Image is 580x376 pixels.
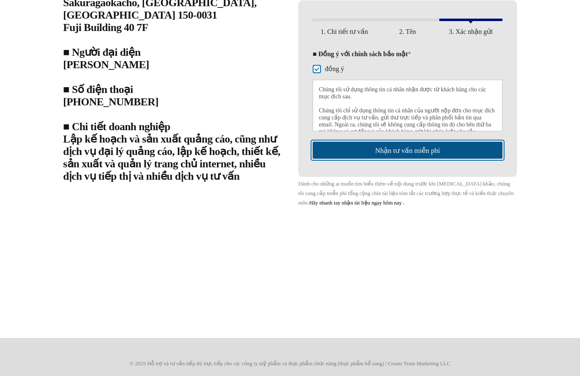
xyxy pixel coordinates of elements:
[298,181,514,206] font: Dành cho những ai muốn tìm hiểu thêm về nội dung trước khi [MEDICAL_DATA] khảo, chúng tôi cung cấ...
[63,46,141,58] font: ■ Người đại diện
[313,142,502,159] button: Nhận tư vấn miễn phí
[63,121,170,133] font: ■ Chi tiết doanh nghiệp
[313,50,408,57] font: ■ Đồng ý với chính sách bảo mật
[63,96,158,108] font: [PHONE_NUMBER]
[63,133,280,182] font: Lập kế hoạch và sản xuất quảng cáo, cũng như dịch vụ đại lý quảng cáo, lập kế hoạch, thiết kế, sả...
[319,86,486,100] font: Chúng tôi sử dụng thông tin cá nhân nhận được từ khách hàng cho các mục đích sau.
[63,195,282,319] iframe: Tòa nhà Fuji 40, 7F, 15-14 Sakuragaokacho, Shibuya-ku, Tokyo
[63,83,133,95] font: ■ Số điện thoại
[449,28,493,35] font: 3. Xác nhận gửi
[321,28,368,35] font: 1. Chi tiết tư vấn
[63,59,149,71] font: [PERSON_NAME]
[309,200,404,206] a: Hãy nhanh tay nhận tài liệu ngay hôm nay .
[399,28,416,35] font: 2. Tên
[63,21,148,33] font: Fuji Building 40 7F
[325,65,344,72] font: đồng ý
[319,107,495,135] font: Chúng tôi chỉ sử dụng thông tin cá nhân của người nộp đơn cho mục đích cung cấp dịch vụ tư vấn, g...
[130,360,450,366] font: © 2025 Hỗ trợ và tư vấn tiếp thị trực tiếp cho các công ty mỹ phẩm và thực phẩm chức năng (thực p...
